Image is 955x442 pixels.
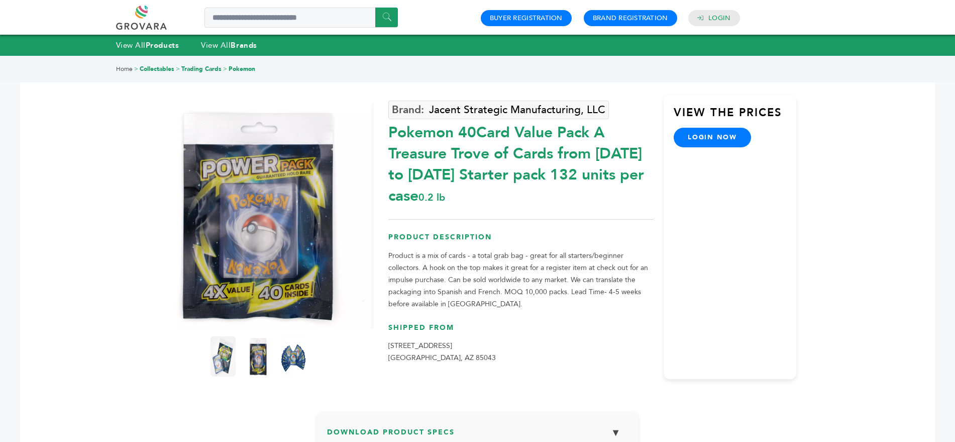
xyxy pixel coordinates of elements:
h3: Product Description [388,232,654,250]
a: Login [708,14,730,23]
a: Brand Registration [593,14,668,23]
a: Pokemon [229,65,255,73]
a: Collectables [140,65,174,73]
p: [STREET_ADDRESS] [GEOGRAPHIC_DATA], AZ 85043 [388,340,654,364]
img: Pokemon 40-Card Value Pack – A Treasure Trove of Cards from 1996 to 2024 - Starter pack! 132 unit... [281,336,306,377]
span: 0.2 lb [418,191,445,204]
a: View AllBrands [201,40,257,50]
input: Search a product or brand... [204,8,398,28]
strong: Brands [231,40,257,50]
a: Trading Cards [181,65,222,73]
span: > [176,65,180,73]
a: Jacent Strategic Manufacturing, LLC [388,101,609,119]
img: Pokemon 40-Card Value Pack – A Treasure Trove of Cards from 1996 to 2024 - Starter pack! 132 unit... [145,103,371,329]
a: login now [674,128,751,147]
strong: Products [146,40,179,50]
p: Product is a mix of cards - a total grab bag - great for all starters/beginner collectors. A hook... [388,250,654,310]
img: Pokemon 40-Card Value Pack – A Treasure Trove of Cards from 1996 to 2024 - Starter pack! 132 unit... [246,336,271,377]
span: > [223,65,227,73]
img: Pokemon 40-Card Value Pack – A Treasure Trove of Cards from 1996 to 2024 - Starter pack! 132 unit... [210,336,236,377]
h3: View the Prices [674,105,796,128]
span: > [134,65,138,73]
div: Pokemon 40Card Value Pack A Treasure Trove of Cards from [DATE] to [DATE] Starter pack 132 units ... [388,117,654,207]
a: Home [116,65,133,73]
a: Buyer Registration [490,14,563,23]
h3: Shipped From [388,323,654,340]
a: View AllProducts [116,40,179,50]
